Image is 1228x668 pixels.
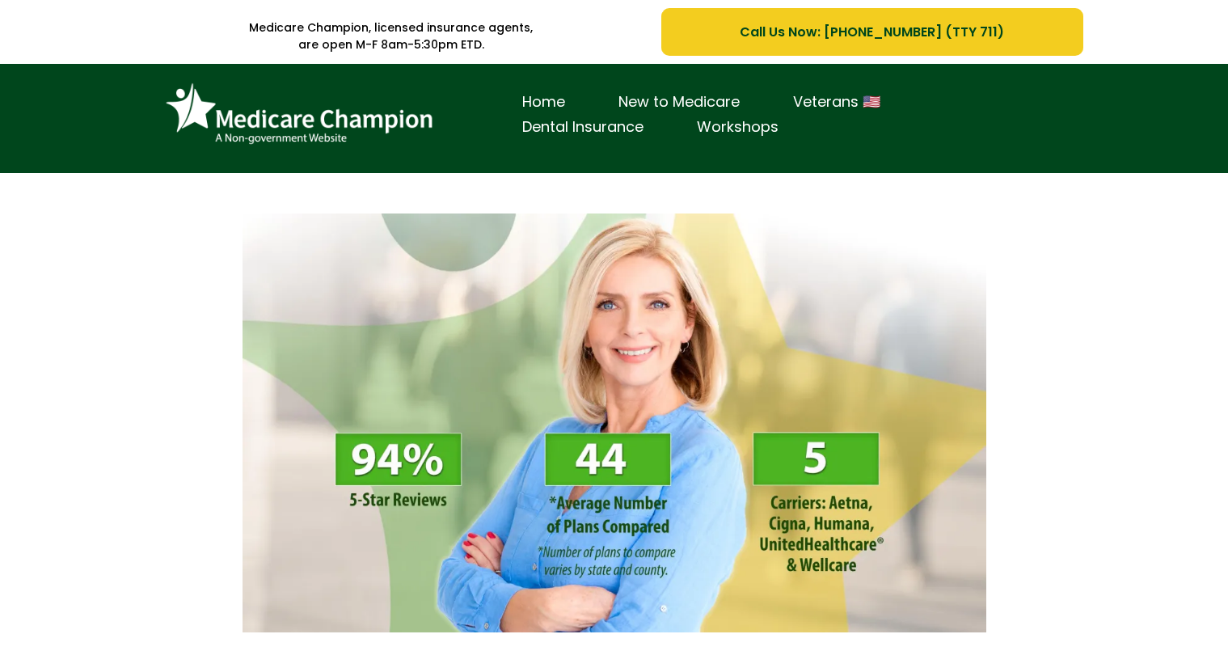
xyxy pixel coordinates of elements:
a: Workshops [670,115,805,140]
img: Brand Logo [158,76,441,153]
a: New to Medicare [592,90,766,115]
p: are open M-F 8am-5:30pm ETD. [146,36,638,53]
a: Dental Insurance [496,115,670,140]
a: Call Us Now: 1-833-823-1990 (TTY 711) [661,8,1082,56]
span: Call Us Now: [PHONE_NUMBER] (TTY 711) [740,22,1004,42]
a: Home [496,90,592,115]
a: Veterans 🇺🇸 [766,90,907,115]
p: Medicare Champion, licensed insurance agents, [146,19,638,36]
